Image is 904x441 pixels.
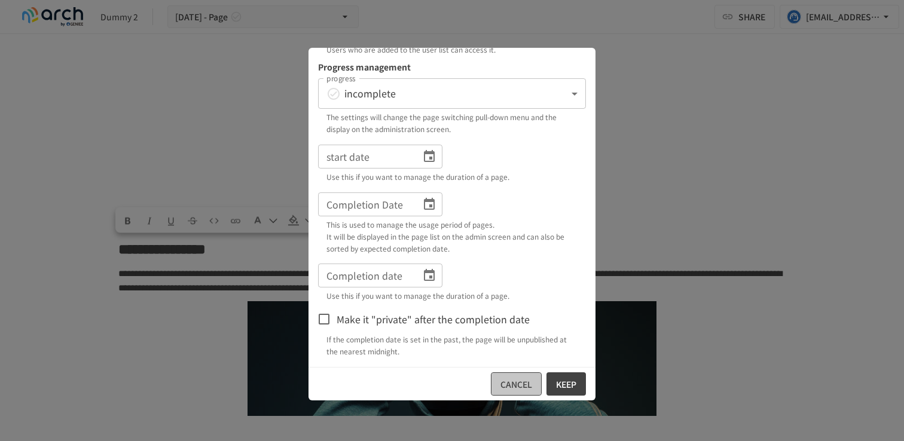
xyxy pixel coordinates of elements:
[326,334,567,356] font: If the completion date is set in the past, the page will be unpublished at the nearest midnight.
[417,264,441,287] button: Choose date
[326,44,496,54] font: Users who are added to the user list can access it.
[546,372,586,395] button: keep
[344,86,396,100] font: incomplete
[417,145,441,169] button: Choose date
[326,219,494,229] font: This is used to manage the usage period of pages.
[556,378,576,390] font: keep
[337,312,530,326] font: Make it "private" after the completion date
[500,378,532,390] font: cancel
[326,73,355,84] font: progress
[318,78,586,109] div: incomplete
[326,231,564,253] font: It will be displayed in the page list on the admin screen and can also be sorted by expected comp...
[318,61,411,73] font: Progress management
[326,171,509,182] font: Use this if you want to manage the duration of a page.
[491,372,542,395] button: cancel
[326,112,557,134] font: The settings will change the page switching pull-down menu and the display on the administration ...
[326,290,509,301] font: Use this if you want to manage the duration of a page.
[417,192,441,216] button: Choose date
